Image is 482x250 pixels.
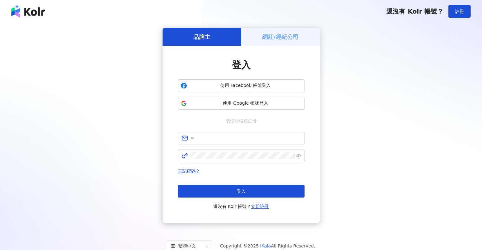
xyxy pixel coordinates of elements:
h5: 品牌主 [193,33,210,41]
span: 註冊 [455,9,464,14]
a: iKala [260,243,271,248]
h5: 網紅/經紀公司 [262,33,299,41]
button: 登入 [178,185,305,198]
a: 立即註冊 [251,204,269,209]
span: 或使用信箱註冊 [221,117,261,124]
span: 使用 Facebook 帳號登入 [190,82,302,89]
span: 登入 [232,59,251,70]
span: eye-invisible [296,154,301,158]
span: 還沒有 Kolr 帳號？ [213,203,269,210]
span: 還沒有 Kolr 帳號？ [386,8,443,15]
a: 忘記密碼？ [178,168,200,174]
span: Copyright © 2025 All Rights Reserved. [220,242,315,250]
button: 使用 Google 帳號登入 [178,97,305,110]
span: 使用 Google 帳號登入 [190,100,302,107]
img: logo [11,5,45,18]
button: 註冊 [448,5,471,18]
button: 使用 Facebook 帳號登入 [178,79,305,92]
span: 登入 [237,189,246,194]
